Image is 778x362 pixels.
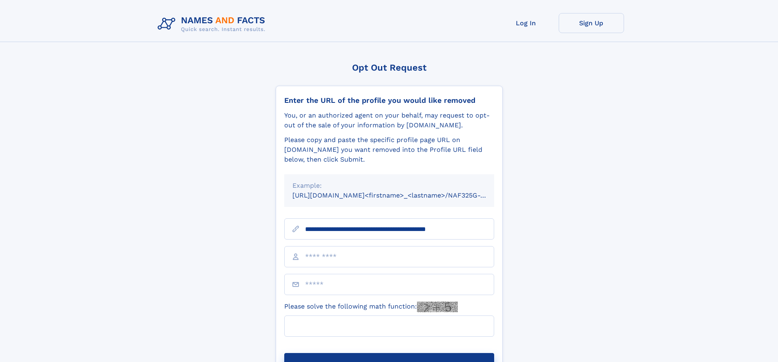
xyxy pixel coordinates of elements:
label: Please solve the following math function: [284,302,458,312]
img: Logo Names and Facts [154,13,272,35]
small: [URL][DOMAIN_NAME]<firstname>_<lastname>/NAF325G-xxxxxxxx [292,191,510,199]
a: Log In [493,13,559,33]
div: Opt Out Request [276,62,503,73]
div: You, or an authorized agent on your behalf, may request to opt-out of the sale of your informatio... [284,111,494,130]
a: Sign Up [559,13,624,33]
div: Example: [292,181,486,191]
div: Enter the URL of the profile you would like removed [284,96,494,105]
div: Please copy and paste the specific profile page URL on [DOMAIN_NAME] you want removed into the Pr... [284,135,494,164]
